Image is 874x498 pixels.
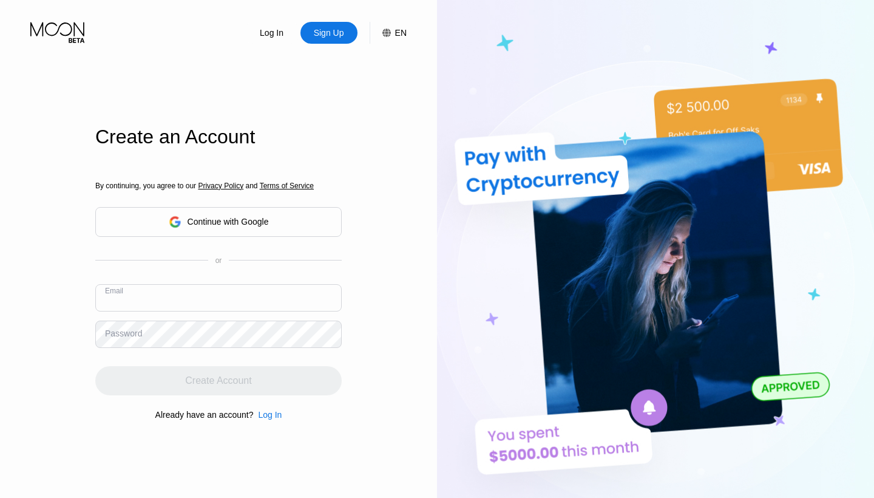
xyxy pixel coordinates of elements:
[243,22,300,44] div: Log In
[259,27,285,39] div: Log In
[313,27,345,39] div: Sign Up
[188,217,269,227] div: Continue with Google
[243,182,260,190] span: and
[95,207,342,237] div: Continue with Google
[155,410,254,420] div: Already have an account?
[370,22,407,44] div: EN
[95,126,342,148] div: Create an Account
[258,410,282,420] div: Log In
[253,410,282,420] div: Log In
[105,329,142,338] div: Password
[105,287,123,295] div: Email
[95,182,342,190] div: By continuing, you agree to our
[260,182,314,190] span: Terms of Service
[198,182,243,190] span: Privacy Policy
[215,256,222,265] div: or
[300,22,357,44] div: Sign Up
[395,28,407,38] div: EN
